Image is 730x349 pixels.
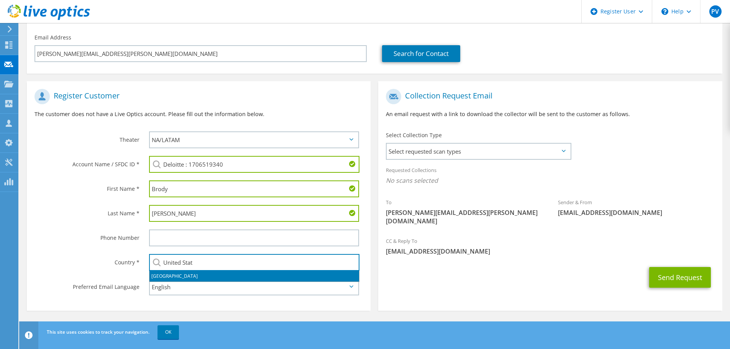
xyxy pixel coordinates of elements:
span: [EMAIL_ADDRESS][DOMAIN_NAME] [386,247,714,256]
div: To [378,194,550,229]
div: Requested Collections [378,162,722,190]
label: Last Name * [34,205,139,217]
a: Search for Contact [382,45,460,62]
label: Select Collection Type [386,131,442,139]
span: PV [709,5,722,18]
li: [GEOGRAPHIC_DATA] [149,271,359,282]
div: Sender & From [550,194,722,221]
span: Select requested scan types [387,144,570,159]
label: Email Address [34,34,71,41]
p: The customer does not have a Live Optics account. Please fill out the information below. [34,110,363,118]
label: Phone Number [34,229,139,242]
label: Account Name / SFDC ID * [34,156,139,168]
span: [EMAIL_ADDRESS][DOMAIN_NAME] [558,208,715,217]
label: Theater [34,131,139,144]
a: OK [157,325,179,339]
label: Country * [34,254,139,266]
span: No scans selected [386,176,714,185]
span: This site uses cookies to track your navigation. [47,329,149,335]
label: Preferred Email Language [34,279,139,291]
span: [PERSON_NAME][EMAIL_ADDRESS][PERSON_NAME][DOMAIN_NAME] [386,208,543,225]
button: Send Request [649,267,711,288]
label: First Name * [34,180,139,193]
h1: Collection Request Email [386,89,710,104]
div: CC & Reply To [378,233,722,259]
svg: \n [661,8,668,15]
p: An email request with a link to download the collector will be sent to the customer as follows. [386,110,714,118]
h1: Register Customer [34,89,359,104]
